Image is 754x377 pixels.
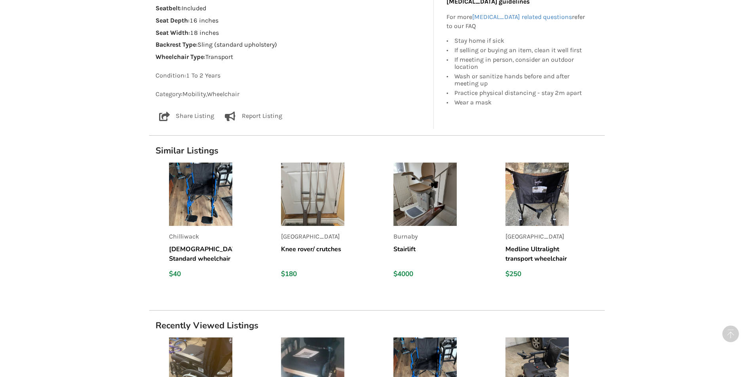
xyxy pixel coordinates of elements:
p: Report Listing [242,112,282,121]
p: Condition: 1 To 2 Years [156,71,427,80]
div: $4000 [393,270,457,278]
div: Stay home if sick [454,37,588,45]
strong: Seat Depth [156,17,188,24]
h5: Stairlift [393,244,457,263]
a: listingChilliwack[DEMOGRAPHIC_DATA]. Standard wheelchair$40 [169,163,268,285]
p: Chilliwack [169,232,232,241]
p: : Transport [156,53,427,62]
p: Share Listing [176,112,214,121]
p: [GEOGRAPHIC_DATA] [281,232,344,241]
p: Burnaby [393,232,457,241]
a: listing[GEOGRAPHIC_DATA]Knee rover/ crutches$180 [281,163,380,285]
strong: Seatbelt [156,4,180,12]
p: : Sling (standard upholstery) [156,40,427,49]
img: listing [281,163,344,226]
div: $40 [169,270,232,278]
img: listing [505,163,569,226]
div: If meeting in person, consider an outdoor location [454,55,588,72]
strong: Backrest Type [156,41,196,48]
p: : 16 inches [156,16,427,25]
h5: Knee rover/ crutches [281,244,344,263]
a: [MEDICAL_DATA] related questions [472,13,572,21]
div: If selling or buying an item, clean it well first [454,45,588,55]
a: listingBurnabyStairlift$4000 [393,163,493,285]
p: For more refer to our FAQ [446,13,588,31]
strong: Wheelchair Type [156,53,204,61]
p: Category: Mobility , Wheelchair [156,90,427,99]
img: listing [169,163,232,226]
strong: Seat Width [156,29,188,36]
img: listing [393,163,457,226]
div: $250 [505,270,569,278]
div: Wear a mask [454,98,588,106]
h1: Similar Listings [149,145,605,156]
p: : 18 inches [156,28,427,38]
div: Practice physical distancing - stay 2m apart [454,88,588,98]
div: Wash or sanitize hands before and after meeting up [454,72,588,88]
h5: [DEMOGRAPHIC_DATA]. Standard wheelchair [169,244,232,263]
p: : Included [156,4,427,13]
div: $180 [281,270,344,278]
p: [GEOGRAPHIC_DATA] [505,232,569,241]
h5: Medline Ultralight transport wheelchair with 19”wide seat, Folding, desk-length arms, black frame... [505,244,569,263]
a: listing[GEOGRAPHIC_DATA]Medline Ultralight transport wheelchair with 19”wide seat, Folding, desk-... [505,163,605,285]
h1: Recently Viewed Listings [149,320,605,331]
